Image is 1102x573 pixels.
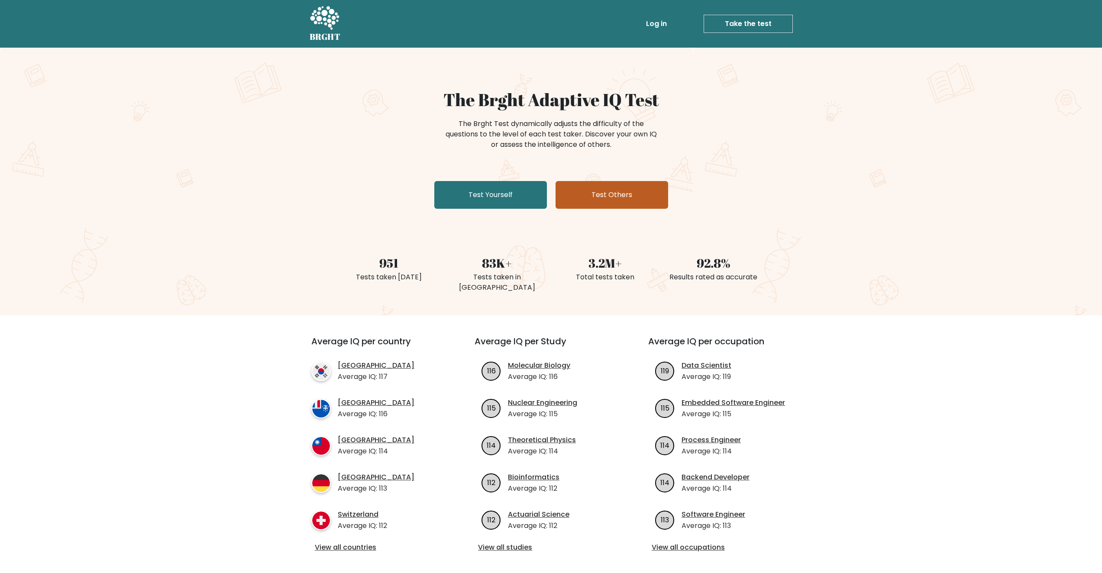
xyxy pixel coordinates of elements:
[338,409,414,419] p: Average IQ: 116
[508,483,559,494] p: Average IQ: 112
[508,398,577,408] a: Nuclear Engineering
[648,336,801,357] h3: Average IQ per occupation
[338,372,414,382] p: Average IQ: 117
[487,366,496,376] text: 116
[556,272,654,282] div: Total tests taken
[660,477,669,487] text: 114
[704,15,793,33] a: Take the test
[338,521,387,531] p: Average IQ: 112
[508,435,576,445] a: Theoretical Physics
[682,509,745,520] a: Software Engineer
[682,483,750,494] p: Average IQ: 114
[338,483,414,494] p: Average IQ: 113
[508,446,576,456] p: Average IQ: 114
[487,515,495,524] text: 112
[652,542,798,553] a: View all occupations
[338,360,414,371] a: [GEOGRAPHIC_DATA]
[487,477,495,487] text: 112
[643,15,670,32] a: Log in
[665,272,763,282] div: Results rated as accurate
[682,372,731,382] p: Average IQ: 119
[311,362,331,381] img: country
[508,472,559,482] a: Bioinformatics
[311,511,331,530] img: country
[310,3,341,44] a: BRGHT
[311,473,331,493] img: country
[443,119,659,150] div: The Brght Test dynamically adjusts the difficulty of the questions to the level of each test take...
[556,254,654,272] div: 3.2M+
[448,272,546,293] div: Tests taken in [GEOGRAPHIC_DATA]
[311,436,331,456] img: country
[682,435,741,445] a: Process Engineer
[682,409,785,419] p: Average IQ: 115
[508,409,577,419] p: Average IQ: 115
[682,446,741,456] p: Average IQ: 114
[661,403,669,413] text: 115
[661,366,669,376] text: 119
[338,472,414,482] a: [GEOGRAPHIC_DATA]
[665,254,763,272] div: 92.8%
[315,542,440,553] a: View all countries
[478,542,624,553] a: View all studies
[682,398,785,408] a: Embedded Software Engineer
[311,336,443,357] h3: Average IQ per country
[661,515,669,524] text: 113
[338,435,414,445] a: [GEOGRAPHIC_DATA]
[508,360,570,371] a: Molecular Biology
[682,360,731,371] a: Data Scientist
[340,254,438,272] div: 951
[338,446,414,456] p: Average IQ: 114
[448,254,546,272] div: 83K+
[508,521,569,531] p: Average IQ: 112
[338,509,387,520] a: Switzerland
[311,399,331,418] img: country
[338,398,414,408] a: [GEOGRAPHIC_DATA]
[682,472,750,482] a: Backend Developer
[434,181,547,209] a: Test Yourself
[487,403,496,413] text: 115
[660,440,669,450] text: 114
[475,336,627,357] h3: Average IQ per Study
[508,509,569,520] a: Actuarial Science
[340,272,438,282] div: Tests taken [DATE]
[556,181,668,209] a: Test Others
[340,89,763,110] h1: The Brght Adaptive IQ Test
[310,32,341,42] h5: BRGHT
[487,440,496,450] text: 114
[682,521,745,531] p: Average IQ: 113
[508,372,570,382] p: Average IQ: 116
